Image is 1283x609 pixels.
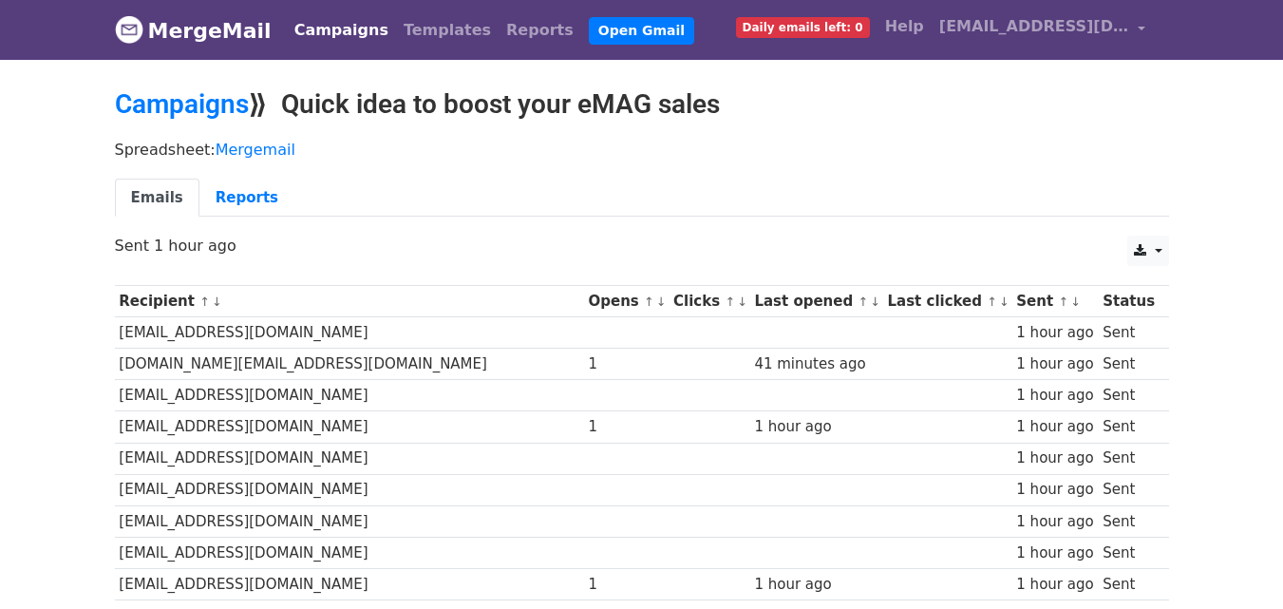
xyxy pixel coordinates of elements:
a: ↓ [737,295,747,309]
td: Sent [1098,537,1159,568]
a: [EMAIL_ADDRESS][DOMAIN_NAME] [932,8,1154,52]
p: Spreadsheet: [115,140,1169,160]
td: [EMAIL_ADDRESS][DOMAIN_NAME] [115,380,584,411]
a: ↓ [1070,295,1081,309]
td: [EMAIL_ADDRESS][DOMAIN_NAME] [115,537,584,568]
td: Sent [1098,349,1159,380]
td: [DOMAIN_NAME][EMAIL_ADDRESS][DOMAIN_NAME] [115,349,584,380]
div: 1 [589,574,665,596]
div: 1 [589,416,665,438]
a: Help [877,8,932,46]
th: Clicks [669,286,749,317]
a: Campaigns [115,88,249,120]
a: Campaigns [287,11,396,49]
a: ↓ [999,295,1009,309]
td: [EMAIL_ADDRESS][DOMAIN_NAME] [115,505,584,537]
a: Mergemail [216,141,295,159]
a: ↓ [212,295,222,309]
a: ↑ [1058,295,1068,309]
a: Open Gmail [589,17,694,45]
div: 1 [589,353,665,375]
p: Sent 1 hour ago [115,236,1169,256]
a: ↑ [725,295,735,309]
td: Sent [1098,568,1159,599]
div: 1 hour ago [1016,353,1093,375]
th: Status [1098,286,1159,317]
div: 1 hour ago [754,574,877,596]
div: 1 hour ago [1016,385,1093,407]
td: Sent [1098,380,1159,411]
th: Last clicked [883,286,1012,317]
td: [EMAIL_ADDRESS][DOMAIN_NAME] [115,474,584,505]
td: Sent [1098,505,1159,537]
td: [EMAIL_ADDRESS][DOMAIN_NAME] [115,568,584,599]
a: Emails [115,179,199,218]
a: ↓ [870,295,880,309]
td: Sent [1098,443,1159,474]
h2: ⟫ Quick idea to boost your eMAG sales [115,88,1169,121]
th: Sent [1012,286,1099,317]
a: Reports [199,179,294,218]
div: 1 hour ago [1016,511,1093,533]
img: MergeMail logo [115,15,143,44]
div: 1 hour ago [1016,416,1093,438]
td: [EMAIL_ADDRESS][DOMAIN_NAME] [115,443,584,474]
td: [EMAIL_ADDRESS][DOMAIN_NAME] [115,411,584,443]
a: Templates [396,11,499,49]
a: ↑ [987,295,997,309]
a: ↑ [858,295,868,309]
a: MergeMail [115,10,272,50]
th: Last opened [750,286,883,317]
div: 41 minutes ago [754,353,877,375]
td: Sent [1098,474,1159,505]
a: ↑ [199,295,210,309]
th: Opens [584,286,670,317]
td: Sent [1098,317,1159,349]
th: Recipient [115,286,584,317]
a: ↑ [644,295,654,309]
div: 1 hour ago [1016,479,1093,501]
div: 1 hour ago [1016,542,1093,564]
div: 1 hour ago [754,416,877,438]
td: [EMAIL_ADDRESS][DOMAIN_NAME] [115,317,584,349]
td: Sent [1098,411,1159,443]
a: ↓ [656,295,667,309]
span: [EMAIL_ADDRESS][DOMAIN_NAME] [939,15,1129,38]
span: Daily emails left: 0 [736,17,870,38]
a: Daily emails left: 0 [728,8,877,46]
div: 1 hour ago [1016,447,1093,469]
div: 1 hour ago [1016,322,1093,344]
a: Reports [499,11,581,49]
div: 1 hour ago [1016,574,1093,596]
